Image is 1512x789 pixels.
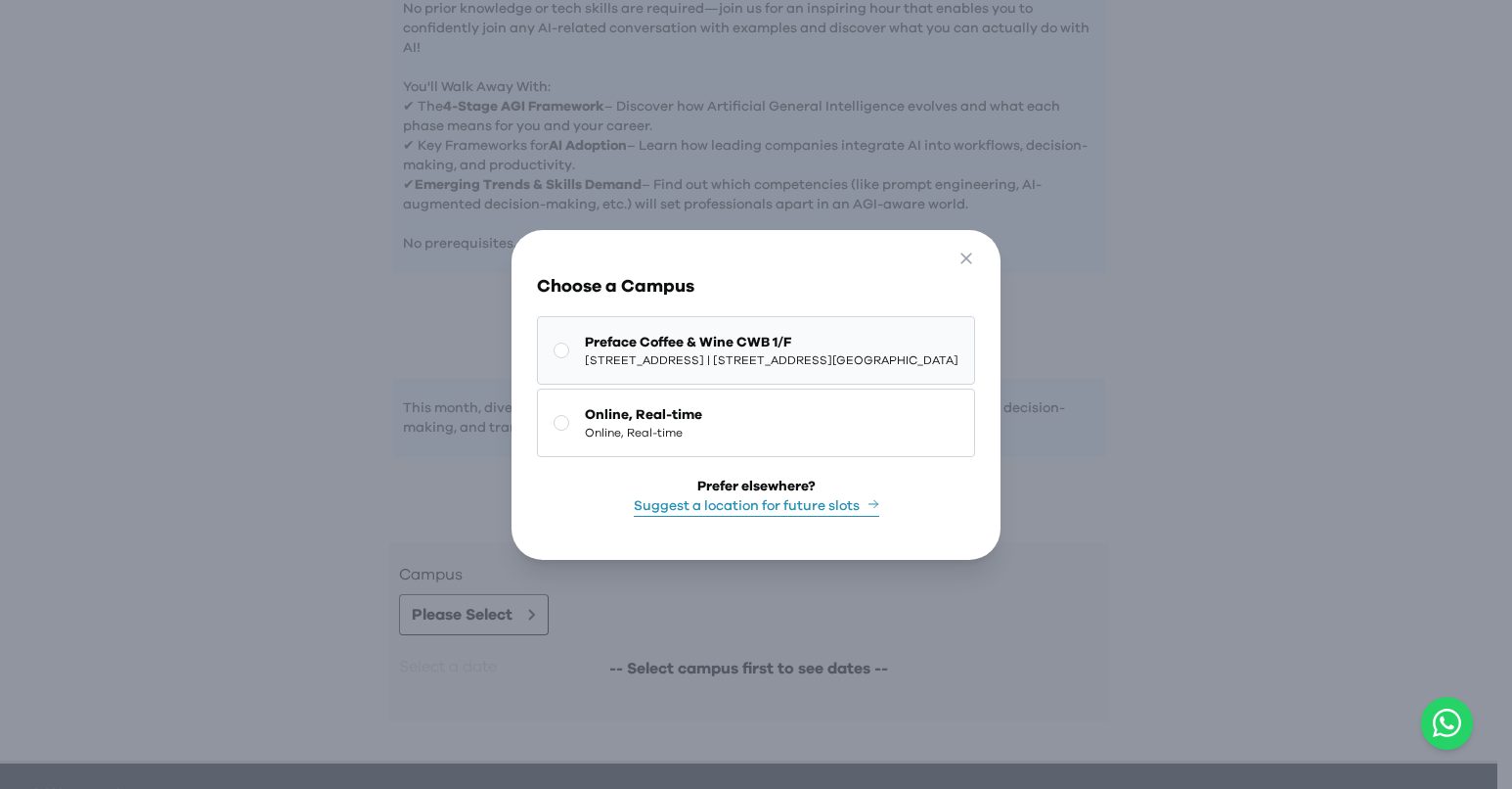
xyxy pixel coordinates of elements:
button: Preface Coffee & Wine CWB 1/F[STREET_ADDRESS] | [STREET_ADDRESS][GEOGRAPHIC_DATA] [537,316,975,385]
span: [STREET_ADDRESS] | [STREET_ADDRESS][GEOGRAPHIC_DATA] [585,352,958,368]
span: Preface Coffee & Wine CWB 1/F [585,333,958,352]
div: Prefer elsewhere? [697,477,816,496]
button: Online, Real-timeOnline, Real-time [537,389,975,457]
h3: Choose a Campus [537,273,975,301]
span: Online, Real-time [585,405,702,425]
span: Online, Real-time [585,425,702,441]
button: Suggest a location for future slots [634,496,879,517]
